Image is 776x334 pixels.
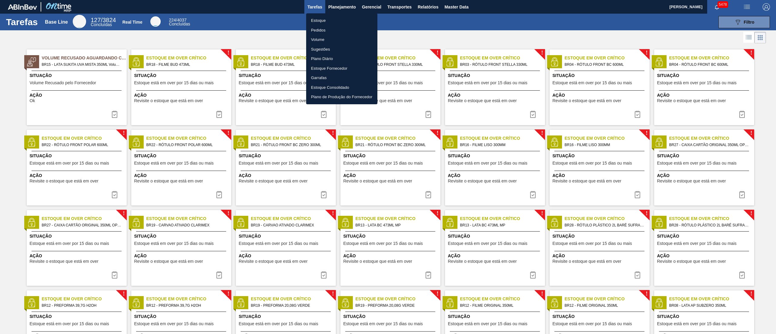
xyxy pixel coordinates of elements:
a: Garrafas [306,73,377,83]
a: Plano Diário [306,54,377,64]
a: Pedidos [306,25,377,35]
a: Estoque Consolidado [306,83,377,92]
a: Estoque [306,16,377,25]
a: Estoque Fornecedor [306,64,377,73]
a: Plano de Produção do Fornecedor [306,92,377,102]
a: Sugestões [306,45,377,54]
a: Volume [306,35,377,45]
